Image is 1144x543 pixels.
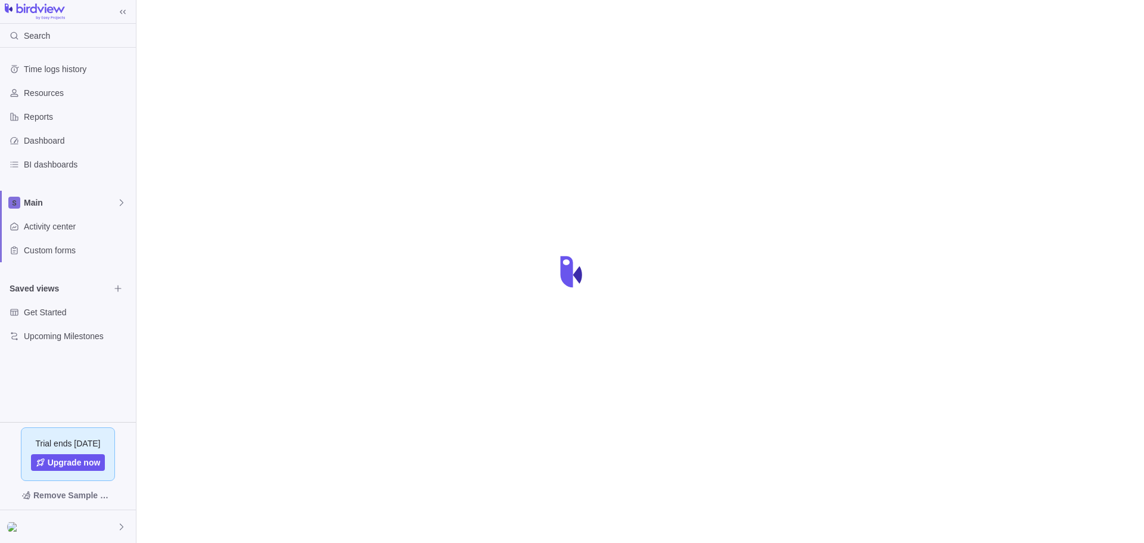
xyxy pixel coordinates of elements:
span: Remove Sample Data [10,486,126,505]
div: Christopher White [7,520,21,534]
span: Browse views [110,280,126,297]
span: Saved views [10,283,110,294]
span: Get Started [24,306,131,318]
span: Upgrade now [48,457,101,468]
span: Dashboard [24,135,131,147]
img: logo [5,4,65,20]
span: Main [24,197,117,209]
span: Upcoming Milestones [24,330,131,342]
span: Search [24,30,50,42]
span: Reports [24,111,131,123]
img: Show [7,522,21,532]
div: loading [548,248,596,296]
span: Resources [24,87,131,99]
span: Custom forms [24,244,131,256]
span: Activity center [24,221,131,232]
span: BI dashboards [24,159,131,170]
span: Time logs history [24,63,131,75]
span: Trial ends [DATE] [36,437,101,449]
a: Upgrade now [31,454,105,471]
span: Remove Sample Data [33,488,114,502]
